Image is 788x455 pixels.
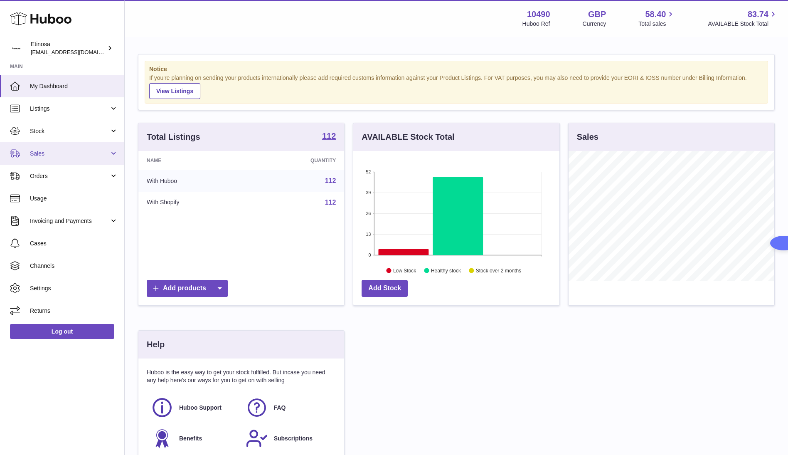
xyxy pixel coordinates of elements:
[638,20,675,28] span: Total sales
[179,435,202,443] span: Benefits
[31,40,106,56] div: Etinosa
[30,307,118,315] span: Returns
[147,280,228,297] a: Add products
[748,9,768,20] span: 83.74
[362,280,408,297] a: Add Stock
[369,252,371,257] text: 0
[30,284,118,292] span: Settings
[10,324,114,339] a: Log out
[30,262,118,270] span: Channels
[30,217,109,225] span: Invoicing and Payments
[393,267,416,273] text: Low Stock
[138,151,249,170] th: Name
[30,82,118,90] span: My Dashboard
[151,396,237,419] a: Huboo Support
[138,170,249,192] td: With Huboo
[366,211,371,216] text: 26
[147,131,200,143] h3: Total Listings
[322,132,336,140] strong: 112
[30,150,109,158] span: Sales
[645,9,666,20] span: 58.40
[30,105,109,113] span: Listings
[577,131,598,143] h3: Sales
[366,190,371,195] text: 39
[149,83,200,99] a: View Listings
[431,267,461,273] text: Healthy stock
[30,240,118,247] span: Cases
[10,42,22,54] img: Wolphuk@gmail.com
[274,404,286,412] span: FAQ
[147,368,336,384] p: Huboo is the easy way to get your stock fulfilled. But incase you need any help here's our ways f...
[527,9,550,20] strong: 10490
[31,49,122,55] span: [EMAIL_ADDRESS][DOMAIN_NAME]
[588,9,606,20] strong: GBP
[476,267,521,273] text: Stock over 2 months
[325,177,336,184] a: 112
[708,9,778,28] a: 83.74 AVAILABLE Stock Total
[138,192,249,213] td: With Shopify
[274,435,313,443] span: Subscriptions
[638,9,675,28] a: 58.40 Total sales
[522,20,550,28] div: Huboo Ref
[149,65,763,73] strong: Notice
[179,404,222,412] span: Huboo Support
[30,195,118,203] span: Usage
[325,199,336,206] a: 112
[249,151,344,170] th: Quantity
[322,132,336,142] a: 112
[30,127,109,135] span: Stock
[366,232,371,237] text: 13
[30,172,109,180] span: Orders
[366,169,371,174] text: 52
[246,427,332,450] a: Subscriptions
[362,131,454,143] h3: AVAILABLE Stock Total
[149,74,763,99] div: If you're planning on sending your products internationally please add required customs informati...
[246,396,332,419] a: FAQ
[151,427,237,450] a: Benefits
[147,339,165,350] h3: Help
[583,20,606,28] div: Currency
[708,20,778,28] span: AVAILABLE Stock Total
